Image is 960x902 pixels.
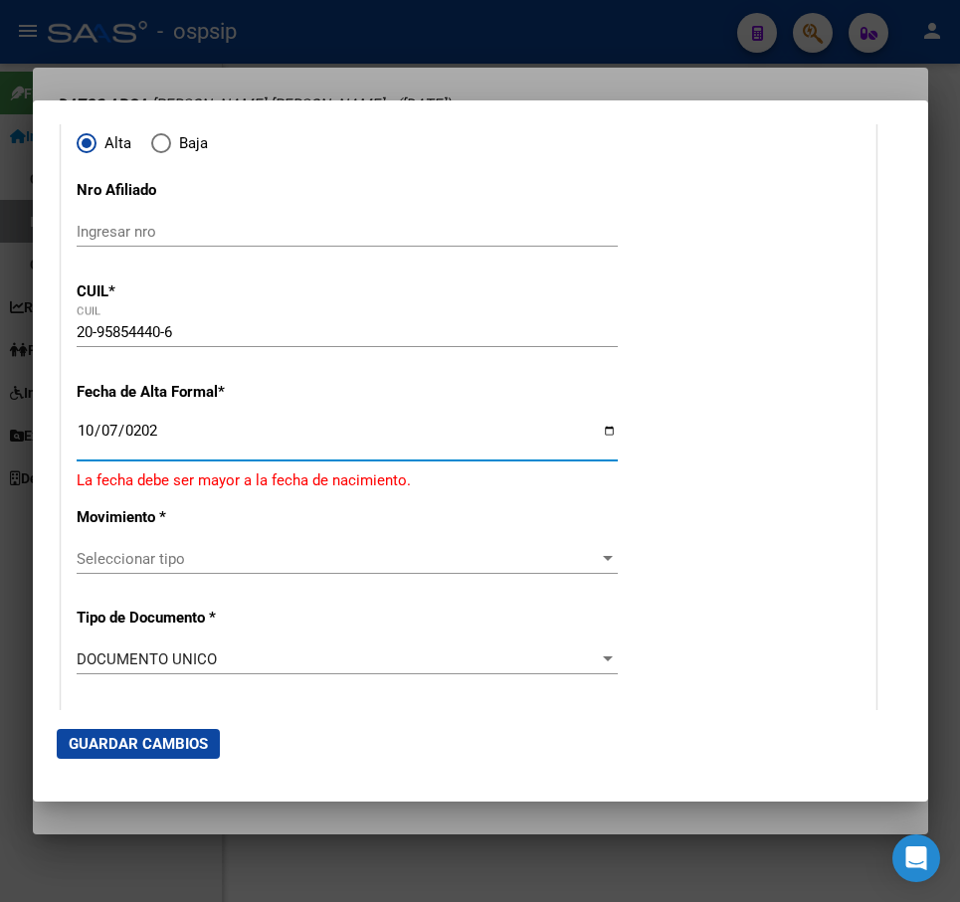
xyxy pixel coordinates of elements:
[77,708,311,731] p: Nro Documento
[77,506,311,529] p: Movimiento *
[77,607,311,630] p: Tipo de Documento *
[77,179,311,202] p: Nro Afiliado
[69,735,208,753] span: Guardar Cambios
[77,138,228,156] mat-radio-group: Elija una opción
[77,650,217,668] span: DOCUMENTO UNICO
[77,550,600,568] span: Seleccionar tipo
[77,280,311,303] p: CUIL
[171,132,208,155] span: Baja
[77,381,311,404] p: Fecha de Alta Formal
[77,469,861,492] p: La fecha debe ser mayor a la fecha de nacimiento.
[96,132,131,155] span: Alta
[892,834,940,882] div: Open Intercom Messenger
[57,729,220,759] button: Guardar Cambios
